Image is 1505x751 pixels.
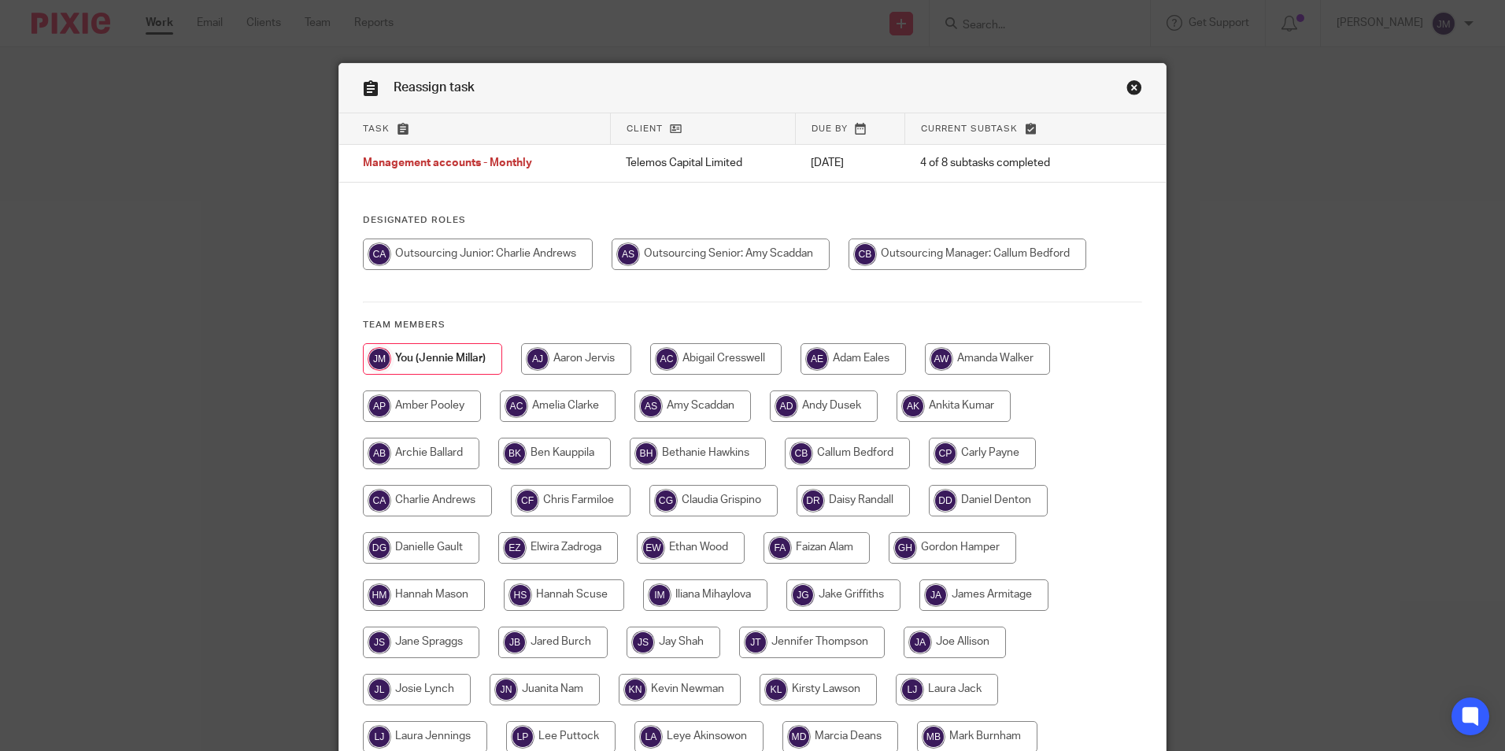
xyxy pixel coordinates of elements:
td: 4 of 8 subtasks completed [904,145,1106,183]
span: Due by [812,124,848,133]
span: Task [363,124,390,133]
a: Close this dialog window [1126,80,1142,101]
h4: Team members [363,319,1142,331]
span: Client [627,124,663,133]
p: [DATE] [811,155,889,171]
span: Current subtask [921,124,1018,133]
h4: Designated Roles [363,214,1142,227]
p: Telemos Capital Limited [626,155,779,171]
span: Management accounts - Monthly [363,158,532,169]
span: Reassign task [394,81,475,94]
